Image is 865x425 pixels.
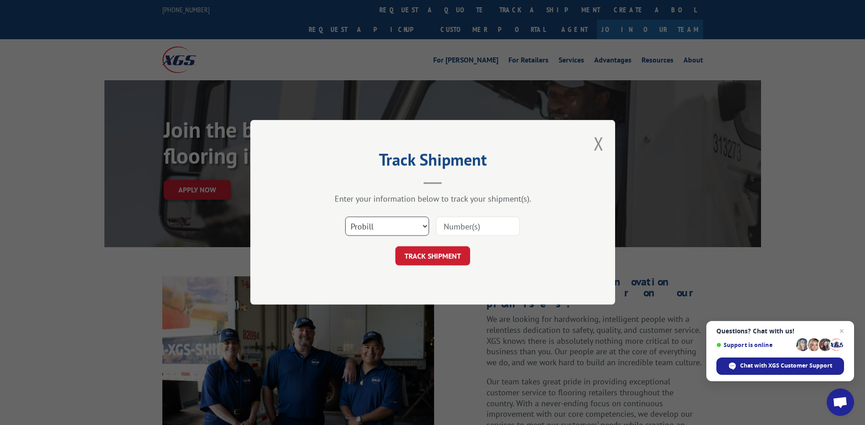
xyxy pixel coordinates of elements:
span: Chat with XGS Customer Support [740,362,832,370]
input: Number(s) [436,217,520,236]
span: Close chat [836,326,847,337]
h2: Track Shipment [296,153,570,171]
div: Open chat [827,389,854,416]
button: Close modal [594,131,604,155]
span: Questions? Chat with us! [716,327,844,335]
div: Chat with XGS Customer Support [716,358,844,375]
button: TRACK SHIPMENT [395,247,470,266]
div: Enter your information below to track your shipment(s). [296,194,570,204]
span: Support is online [716,342,793,348]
